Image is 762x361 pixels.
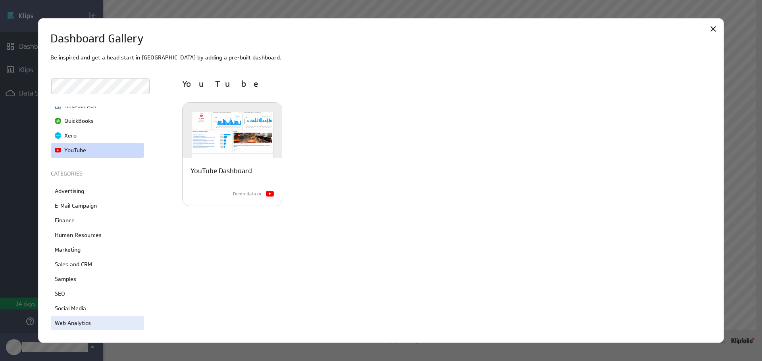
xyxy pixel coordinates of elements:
[55,246,81,254] p: Marketing
[51,170,146,178] p: CATEGORIES
[233,191,262,197] p: Demo data or
[55,231,102,239] p: Human Resources
[64,132,77,140] p: Xero
[183,103,282,174] img: youtube_dashboard-light-600x400.png
[64,117,94,125] p: QuickBooks
[55,216,75,225] p: Finance
[50,31,144,47] h1: Dashboard Gallery
[190,166,252,176] p: YouTube Dashboard
[182,78,711,91] p: YouTube
[55,304,86,313] p: Social Media
[706,22,720,36] div: Close
[55,187,84,195] p: Advertising
[55,118,61,124] img: image5502353411254158712.png
[266,190,274,198] img: YouTube
[55,260,92,269] p: Sales and CRM
[55,275,76,283] p: Samples
[50,53,712,62] p: Be inspired and get a head start in [GEOGRAPHIC_DATA] by adding a pre-built dashboard.
[55,319,91,327] p: Web Analytics
[55,147,61,153] img: image7114667537295097211.png
[55,202,97,210] p: E-Mail Campaign
[55,103,61,109] img: image1858912082062294012.png
[55,132,61,139] img: image3155776258136118639.png
[55,290,65,298] p: SEO
[64,102,96,111] p: LinkedIn Ads
[64,146,86,155] p: YouTube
